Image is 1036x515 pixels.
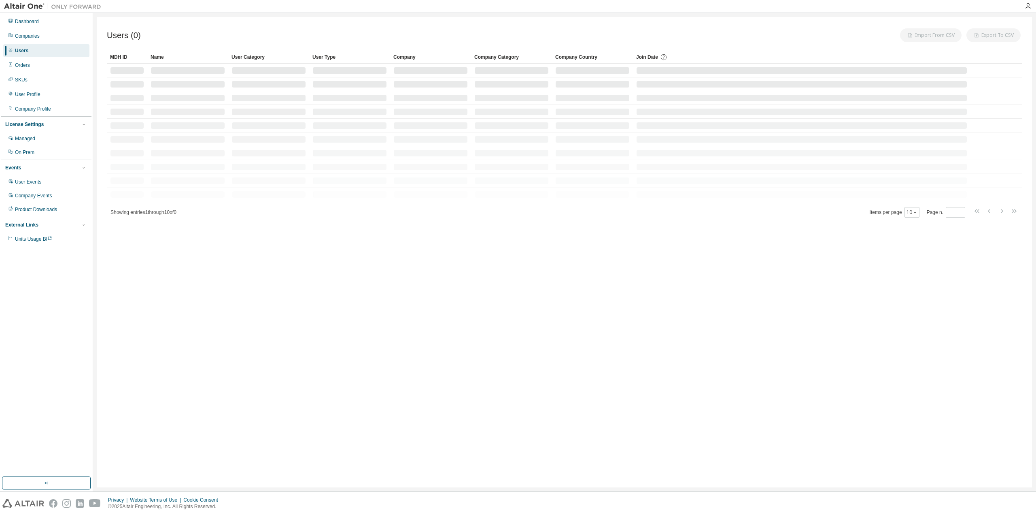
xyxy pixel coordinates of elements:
div: Dashboard [15,18,39,25]
div: User Type [312,51,387,64]
div: SKUs [15,77,28,83]
div: Company Category [474,51,549,64]
img: linkedin.svg [76,499,84,508]
button: Import From CSV [900,28,962,42]
span: Page n. [927,207,965,218]
span: Showing entries 1 through 10 of 0 [110,209,176,215]
div: Product Downloads [15,206,57,213]
div: Orders [15,62,30,68]
div: Privacy [108,497,130,503]
div: License Settings [5,121,44,128]
span: Items per page [870,207,919,218]
div: Company [393,51,468,64]
div: User Category [231,51,306,64]
div: Name [151,51,225,64]
div: Events [5,165,21,171]
img: facebook.svg [49,499,57,508]
svg: Date when the user was first added or directly signed up. If the user was deleted and later re-ad... [660,53,667,61]
div: Company Events [15,192,52,199]
div: Company Profile [15,106,51,112]
div: MDH ID [110,51,144,64]
div: Website Terms of Use [130,497,183,503]
button: 10 [906,209,917,216]
div: External Links [5,222,38,228]
p: © 2025 Altair Engineering, Inc. All Rights Reserved. [108,503,223,510]
span: Join Date [636,54,658,60]
span: Users (0) [107,31,141,40]
div: Managed [15,135,35,142]
div: Companies [15,33,40,39]
span: Units Usage BI [15,236,52,242]
div: User Profile [15,91,40,98]
div: Users [15,47,28,54]
img: Altair One [4,2,105,11]
div: Cookie Consent [183,497,223,503]
div: On Prem [15,149,34,156]
div: Company Country [555,51,630,64]
button: Export To CSV [966,28,1021,42]
img: instagram.svg [62,499,71,508]
div: User Events [15,179,41,185]
img: youtube.svg [89,499,101,508]
img: altair_logo.svg [2,499,44,508]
